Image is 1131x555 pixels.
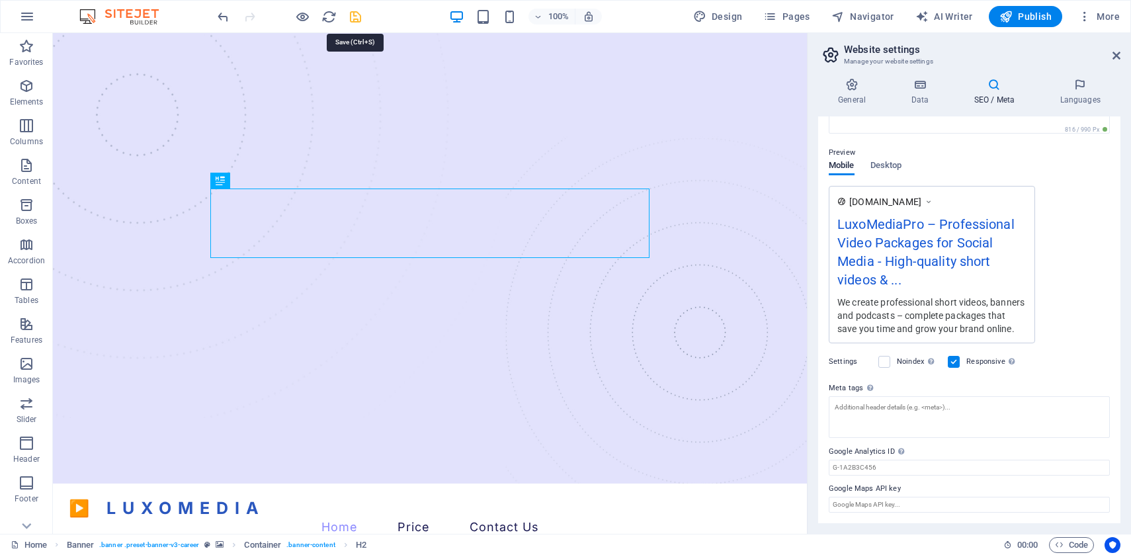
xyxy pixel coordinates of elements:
[829,444,1110,460] label: Google Analytics ID
[294,9,310,24] button: Click here to leave preview mode and continue editing
[1040,78,1120,106] h4: Languages
[763,10,810,23] span: Pages
[548,9,569,24] h6: 100%
[13,374,40,385] p: Images
[829,460,1110,476] input: G-1A2B3C456
[1055,537,1088,553] span: Code
[13,454,40,464] p: Header
[1105,537,1120,553] button: Usercentrics
[17,414,37,425] p: Slider
[999,10,1052,23] span: Publish
[67,537,366,553] nav: breadcrumb
[849,195,921,208] span: [DOMAIN_NAME]
[829,354,872,370] label: Settings
[688,6,748,27] button: Design
[1049,537,1094,553] button: Code
[829,161,901,186] div: Preview
[966,354,1019,370] label: Responsive
[9,57,43,67] p: Favorites
[583,11,595,22] i: On resize automatically adjust zoom level to fit chosen device.
[758,6,815,27] button: Pages
[204,541,210,548] i: This element is a customizable preset
[1062,125,1110,134] span: 816 / 990 Px
[286,537,335,553] span: . banner-content
[15,295,38,306] p: Tables
[321,9,337,24] i: Reload page
[216,541,224,548] i: This element contains a background
[11,335,42,345] p: Features
[897,354,940,370] label: Noindex
[347,9,363,24] button: save
[829,157,855,176] span: Mobile
[1026,540,1028,550] span: :
[67,537,95,553] span: Click to select. Double-click to edit
[829,145,855,161] p: Preview
[829,380,1110,396] label: Meta tags
[837,295,1026,335] div: We create professional short videos, banners and podcasts – complete packages that save you time ...
[891,78,954,106] h4: Data
[99,537,199,553] span: . banner .preset-banner-v3-career
[910,6,978,27] button: AI Writer
[215,9,231,24] button: undo
[12,176,41,187] p: Content
[1003,537,1038,553] h6: Session time
[244,537,281,553] span: Click to select. Double-click to edit
[8,255,45,266] p: Accordion
[321,9,337,24] button: reload
[11,537,47,553] a: Click to cancel selection. Double-click to open Pages
[831,10,894,23] span: Navigator
[356,537,366,553] span: Click to select. Double-click to edit
[837,214,1026,296] div: LuxoMediaPro – Professional Video Packages for Social Media - High-quality short videos & ...
[844,44,1120,56] h2: Website settings
[1073,6,1125,27] button: More
[844,56,1094,67] h3: Manage your website settings
[528,9,575,24] button: 100%
[15,493,38,504] p: Footer
[1078,10,1120,23] span: More
[818,78,891,106] h4: General
[915,10,973,23] span: AI Writer
[16,216,38,226] p: Boxes
[870,157,902,176] span: Desktop
[216,9,231,24] i: Undo: Change meta tags (Ctrl+Z)
[10,136,43,147] p: Columns
[10,97,44,107] p: Elements
[829,497,1110,513] input: Google Maps API key...
[76,9,175,24] img: Editor Logo
[688,6,748,27] div: Design (Ctrl+Alt+Y)
[693,10,743,23] span: Design
[989,6,1062,27] button: Publish
[826,6,900,27] button: Navigator
[829,481,1110,497] label: Google Maps API key
[954,78,1040,106] h4: SEO / Meta
[1017,537,1038,553] span: 00 00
